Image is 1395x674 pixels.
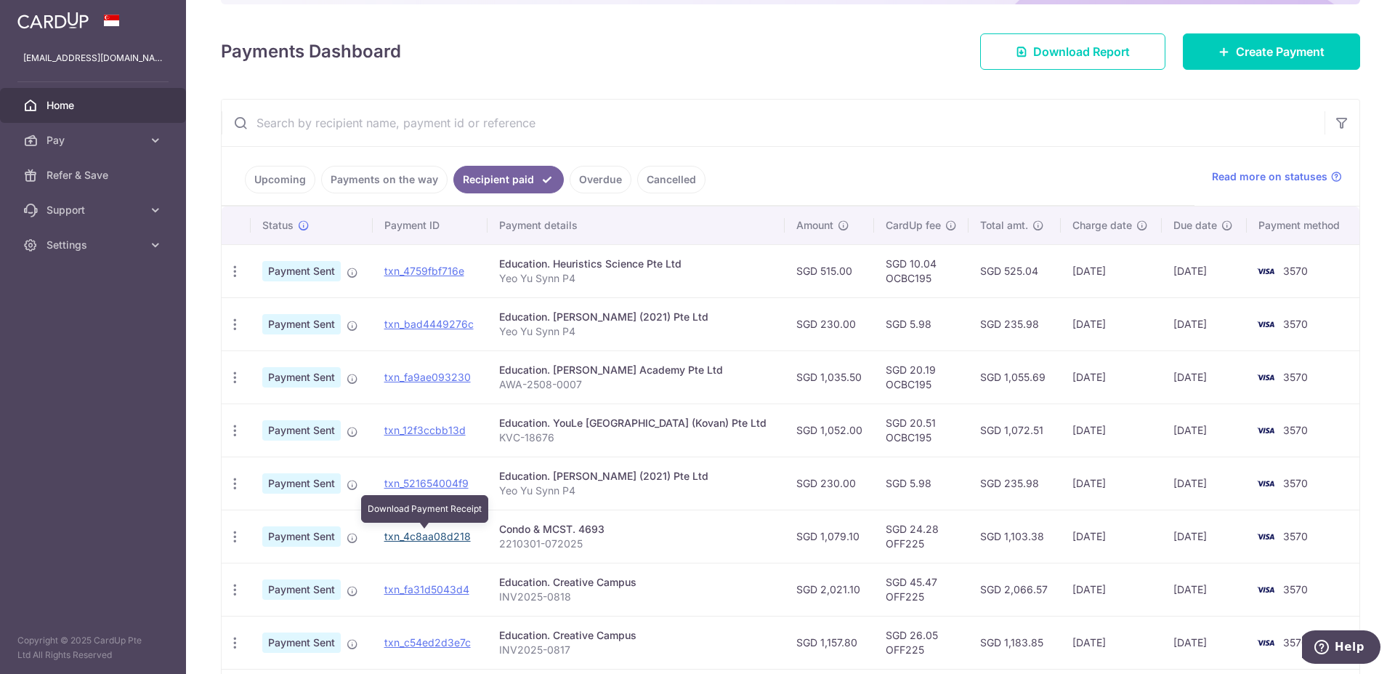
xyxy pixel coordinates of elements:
[384,636,471,649] a: txn_c54ed2d3e7c
[796,218,833,233] span: Amount
[499,363,773,377] div: Education. [PERSON_NAME] Academy Pte Ltd
[1212,169,1327,184] span: Read more on statuses
[874,350,969,404] td: SGD 20.19 OCBC195
[262,579,341,600] span: Payment Sent
[46,203,142,217] span: Support
[874,244,969,297] td: SGD 10.04 OCBC195
[969,616,1062,669] td: SGD 1,183.85
[17,12,89,29] img: CardUp
[499,537,773,551] p: 2210301-072025
[262,314,341,334] span: Payment Sent
[46,98,142,113] span: Home
[785,616,874,669] td: SGD 1,157.80
[1162,297,1246,350] td: [DATE]
[499,643,773,657] p: INV2025-0817
[980,218,1028,233] span: Total amt.
[321,166,448,193] a: Payments on the way
[222,100,1325,146] input: Search by recipient name, payment id or reference
[262,367,341,388] span: Payment Sent
[499,416,773,430] div: Education. YouLe [GEOGRAPHIC_DATA] (Kovan) Pte Ltd
[384,265,464,277] a: txn_4759fbf716e
[499,484,773,498] p: Yeo Yu Synn P4
[262,218,294,233] span: Status
[499,324,773,339] p: Yeo Yu Synn P4
[361,495,488,523] div: Download Payment Receipt
[373,206,488,244] th: Payment ID
[262,633,341,653] span: Payment Sent
[384,318,474,330] a: txn_bad4449276c
[499,469,773,484] div: Education. [PERSON_NAME] (2021) Pte Ltd
[1061,616,1162,669] td: [DATE]
[384,477,469,489] a: txn_521654004f9
[453,166,564,193] a: Recipient paid
[384,530,471,542] a: txn_4c8aa08d218
[1251,369,1280,386] img: Bank Card
[874,616,969,669] td: SGD 26.05 OFF225
[874,404,969,457] td: SGD 20.51 OCBC195
[969,297,1062,350] td: SGD 235.98
[1247,206,1359,244] th: Payment method
[384,583,469,595] a: txn_fa31d5043d4
[785,244,874,297] td: SGD 515.00
[1162,244,1246,297] td: [DATE]
[874,510,969,563] td: SGD 24.28 OFF225
[1283,583,1308,595] span: 3570
[886,218,941,233] span: CardUp fee
[874,563,969,616] td: SGD 45.47 OFF225
[1173,218,1217,233] span: Due date
[969,510,1062,563] td: SGD 1,103.38
[785,457,874,510] td: SGD 230.00
[1251,528,1280,545] img: Bank Card
[1162,457,1246,510] td: [DATE]
[969,350,1062,404] td: SGD 1,055.69
[262,261,341,281] span: Payment Sent
[1033,43,1130,60] span: Download Report
[637,166,705,193] a: Cancelled
[1162,563,1246,616] td: [DATE]
[1251,581,1280,598] img: Bank Card
[488,206,785,244] th: Payment details
[1061,404,1162,457] td: [DATE]
[1283,371,1308,383] span: 3570
[785,510,874,563] td: SGD 1,079.10
[1283,424,1308,436] span: 3570
[499,257,773,271] div: Education. Heuristics Science Pte Ltd
[969,563,1062,616] td: SGD 2,066.57
[499,310,773,324] div: Education. [PERSON_NAME] (2021) Pte Ltd
[785,563,874,616] td: SGD 2,021.10
[874,457,969,510] td: SGD 5.98
[262,473,341,494] span: Payment Sent
[46,133,142,148] span: Pay
[1061,510,1162,563] td: [DATE]
[23,51,163,65] p: [EMAIL_ADDRESS][DOMAIN_NAME]
[1251,475,1280,492] img: Bank Card
[1072,218,1132,233] span: Charge date
[1183,33,1360,70] a: Create Payment
[969,244,1062,297] td: SGD 525.04
[384,424,466,436] a: txn_12f3ccbb13d
[499,590,773,604] p: INV2025-0818
[1251,422,1280,439] img: Bank Card
[1061,297,1162,350] td: [DATE]
[1251,316,1280,333] img: Bank Card
[785,350,874,404] td: SGD 1,035.50
[1162,404,1246,457] td: [DATE]
[785,404,874,457] td: SGD 1,052.00
[499,377,773,392] p: AWA-2508-0007
[874,297,969,350] td: SGD 5.98
[499,271,773,286] p: Yeo Yu Synn P4
[499,430,773,445] p: KVC-18676
[969,404,1062,457] td: SGD 1,072.51
[262,526,341,547] span: Payment Sent
[1283,477,1308,489] span: 3570
[1283,265,1308,277] span: 3570
[1162,616,1246,669] td: [DATE]
[245,166,315,193] a: Upcoming
[570,166,631,193] a: Overdue
[499,575,773,590] div: Education. Creative Campus
[221,39,401,65] h4: Payments Dashboard
[1061,350,1162,404] td: [DATE]
[1302,630,1380,667] iframe: Opens a widget where you can find more information
[262,420,341,441] span: Payment Sent
[969,457,1062,510] td: SGD 235.98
